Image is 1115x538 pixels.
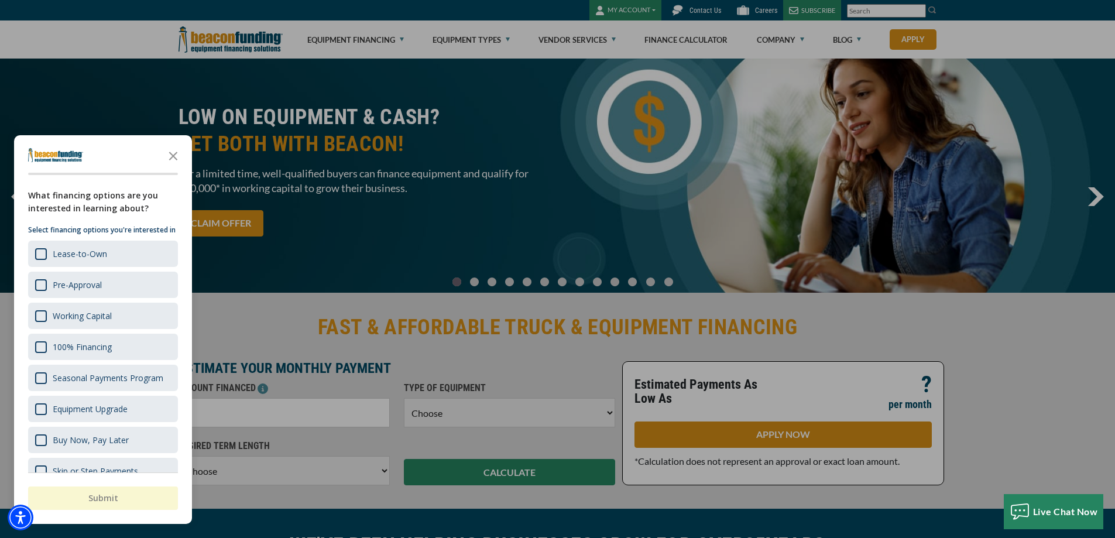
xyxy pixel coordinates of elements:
div: Survey [14,135,192,524]
div: Skip or Step Payments [53,465,138,477]
div: Buy Now, Pay Later [53,434,129,446]
div: Skip or Step Payments [28,458,178,484]
div: Working Capital [53,310,112,321]
div: Pre-Approval [28,272,178,298]
div: Lease-to-Own [53,248,107,259]
div: 100% Financing [28,334,178,360]
div: Equipment Upgrade [28,396,178,422]
div: Equipment Upgrade [53,403,128,414]
div: 100% Financing [53,341,112,352]
button: Live Chat Now [1004,494,1104,529]
div: What financing options are you interested in learning about? [28,189,178,215]
div: Working Capital [28,303,178,329]
button: Submit [28,486,178,510]
div: Pre-Approval [53,279,102,290]
p: Select financing options you're interested in [28,224,178,236]
div: Buy Now, Pay Later [28,427,178,453]
div: Accessibility Menu [8,505,33,530]
button: Close the survey [162,143,185,167]
span: Live Chat Now [1033,506,1098,517]
div: Seasonal Payments Program [53,372,163,383]
div: Lease-to-Own [28,241,178,267]
div: Seasonal Payments Program [28,365,178,391]
img: Company logo [28,148,83,162]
